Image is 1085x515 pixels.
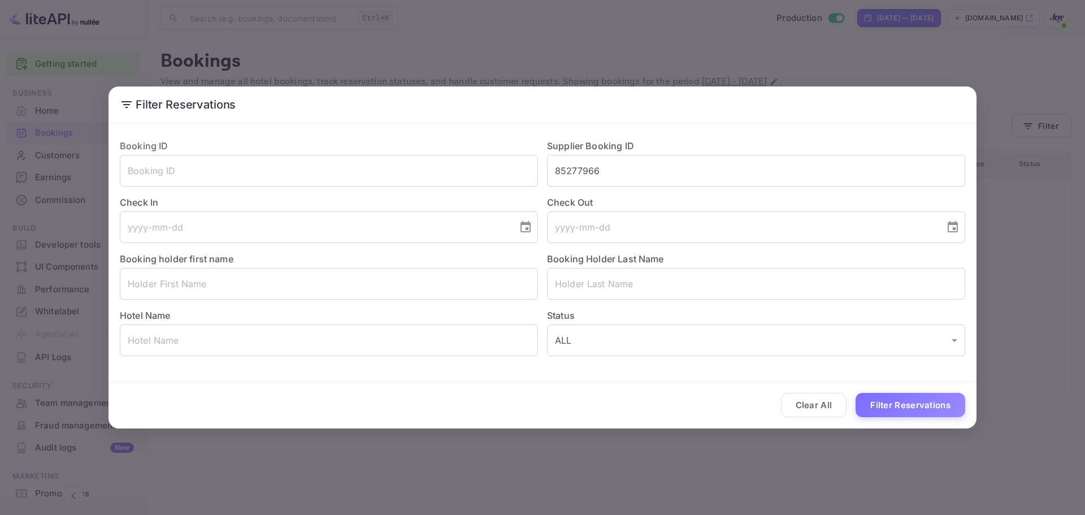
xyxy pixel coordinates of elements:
[547,140,634,152] label: Supplier Booking ID
[120,211,510,243] input: yyyy-mm-dd
[120,268,538,300] input: Holder First Name
[108,86,976,123] h2: Filter Reservations
[547,155,965,187] input: Supplier Booking ID
[120,155,538,187] input: Booking ID
[547,324,965,356] div: ALL
[941,216,964,239] button: Choose date
[547,196,965,209] label: Check Out
[547,253,664,265] label: Booking Holder Last Name
[120,140,168,152] label: Booking ID
[514,216,537,239] button: Choose date
[856,393,965,417] button: Filter Reservations
[120,196,538,209] label: Check In
[547,309,965,322] label: Status
[120,324,538,356] input: Hotel Name
[547,211,937,243] input: yyyy-mm-dd
[781,393,847,417] button: Clear All
[547,268,965,300] input: Holder Last Name
[120,310,171,321] label: Hotel Name
[120,253,233,265] label: Booking holder first name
